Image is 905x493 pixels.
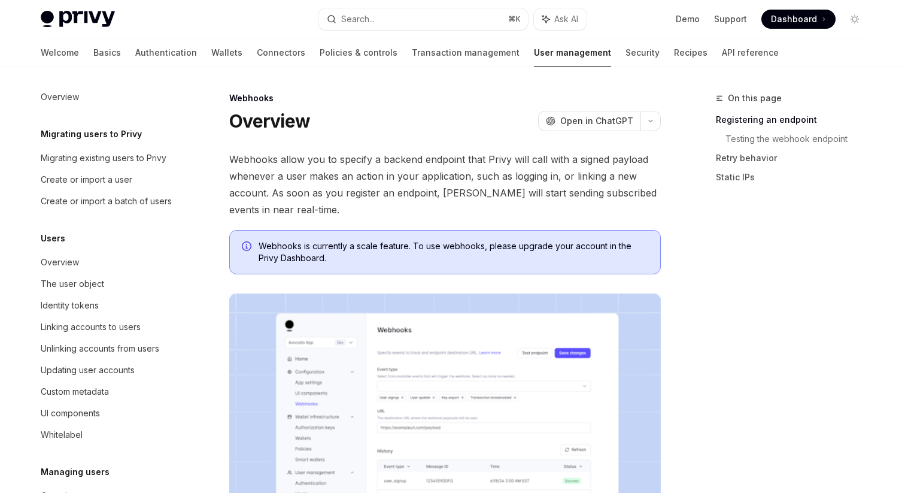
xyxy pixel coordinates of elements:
a: Security [625,38,660,67]
span: Ask AI [554,13,578,25]
img: light logo [41,11,115,28]
a: Create or import a user [31,169,184,190]
a: Overview [31,86,184,108]
div: Custom metadata [41,385,109,399]
span: Dashboard [771,13,817,25]
a: Authentication [135,38,197,67]
svg: Info [242,241,254,253]
span: Webhooks is currently a scale feature. To use webhooks, please upgrade your account in the Privy ... [259,240,648,264]
a: User management [534,38,611,67]
div: Webhooks [229,92,661,104]
a: API reference [722,38,779,67]
a: Testing the webhook endpoint [725,129,874,149]
a: Identity tokens [31,295,184,316]
a: The user object [31,273,184,295]
a: Static IPs [716,168,874,187]
div: Overview [41,255,79,270]
div: Migrating existing users to Privy [41,151,166,165]
a: Policies & controls [320,38,397,67]
h5: Migrating users to Privy [41,127,142,141]
a: Unlinking accounts from users [31,338,184,359]
span: Webhooks allow you to specify a backend endpoint that Privy will call with a signed payload whene... [229,151,661,218]
a: Create or import a batch of users [31,190,184,212]
a: Demo [676,13,700,25]
span: ⌘ K [508,14,521,24]
button: Search...⌘K [318,8,528,30]
a: Custom metadata [31,381,184,403]
a: Dashboard [761,10,836,29]
div: UI components [41,406,100,421]
div: Search... [341,12,375,26]
a: Connectors [257,38,305,67]
a: Migrating existing users to Privy [31,147,184,169]
a: Welcome [41,38,79,67]
a: Overview [31,252,184,273]
a: Recipes [674,38,707,67]
span: Open in ChatGPT [560,115,633,127]
a: Linking accounts to users [31,316,184,338]
div: Linking accounts to users [41,320,141,334]
span: On this page [728,91,782,105]
button: Open in ChatGPT [538,111,640,131]
button: Toggle dark mode [845,10,864,29]
a: Retry behavior [716,149,874,168]
div: Create or import a user [41,173,132,187]
a: Whitelabel [31,424,184,446]
div: Whitelabel [41,428,83,442]
h5: Users [41,231,65,246]
a: Transaction management [412,38,520,67]
a: UI components [31,403,184,424]
div: Overview [41,90,79,104]
h1: Overview [229,110,310,132]
a: Support [714,13,747,25]
h5: Managing users [41,465,110,479]
a: Registering an endpoint [716,110,874,129]
div: Identity tokens [41,298,99,313]
a: Updating user accounts [31,359,184,381]
div: The user object [41,277,104,291]
div: Unlinking accounts from users [41,341,159,356]
div: Updating user accounts [41,363,135,377]
a: Wallets [211,38,242,67]
div: Create or import a batch of users [41,194,172,208]
button: Ask AI [534,8,587,30]
a: Basics [93,38,121,67]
